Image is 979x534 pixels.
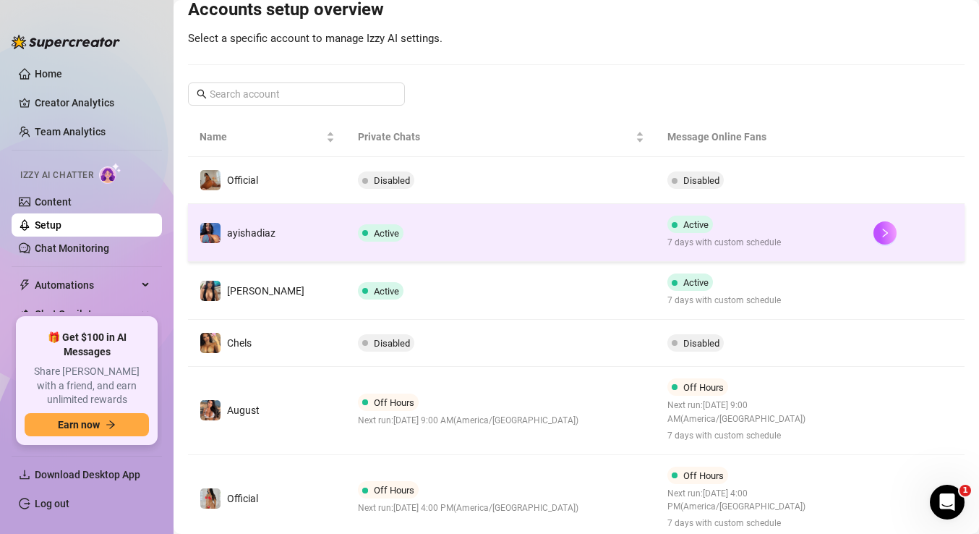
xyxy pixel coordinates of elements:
span: thunderbolt [19,279,30,291]
span: Next run: [DATE] 9:00 AM ( America/[GEOGRAPHIC_DATA] ) [667,399,850,426]
span: Off Hours [683,382,724,393]
span: [PERSON_NAME] [227,285,304,297]
input: Search account [210,86,385,102]
img: logo-BBDzfeDw.svg [12,35,120,49]
a: Home [35,68,62,80]
span: 🎁 Get $100 in AI Messages [25,331,149,359]
img: Chat Copilot [19,309,28,319]
span: download [19,469,30,480]
img: Official [200,170,221,190]
span: Disabled [683,338,719,349]
span: Active [683,219,709,230]
button: right [873,221,897,245]
img: Chels [200,333,221,353]
span: Active [374,228,399,239]
span: August [227,404,260,416]
span: 7 days with custom schedule [667,429,850,443]
th: Name [188,117,346,157]
span: Disabled [374,175,410,186]
span: Download Desktop App [35,469,140,480]
img: Elizabeth [200,281,221,301]
img: AI Chatter [99,163,121,184]
a: Creator Analytics [35,91,150,114]
span: Next run: [DATE] 4:00 PM ( America/[GEOGRAPHIC_DATA] ) [667,487,850,514]
span: Izzy AI Chatter [20,169,93,182]
span: Official [227,174,258,186]
span: Chels [227,337,252,349]
span: Earn now [58,419,100,431]
span: Automations [35,274,137,297]
span: Chat Copilot [35,302,137,326]
a: Content [35,196,72,208]
span: Active [683,277,709,288]
span: Select a specific account to manage Izzy AI settings. [188,32,443,45]
img: Official [200,488,221,509]
span: ayishadiaz [227,227,275,239]
th: Private Chats [346,117,655,157]
button: Earn nowarrow-right [25,413,149,436]
span: right [880,228,890,238]
span: Disabled [374,338,410,349]
a: Team Analytics [35,126,106,137]
a: Log out [35,498,69,509]
span: Off Hours [374,485,414,496]
a: Setup [35,219,61,231]
span: Name [200,129,323,145]
span: search [197,89,207,99]
img: August [200,400,221,420]
img: ayishadiaz [200,223,221,243]
span: 7 days with custom schedule [667,294,781,308]
span: arrow-right [106,420,116,430]
span: Active [374,286,399,297]
span: Private Chats [358,129,632,145]
iframe: Intercom live chat [930,485,965,520]
span: Share [PERSON_NAME] with a friend, and earn unlimited rewards [25,365,149,407]
span: Next run: [DATE] 9:00 AM ( America/[GEOGRAPHIC_DATA] ) [358,414,578,428]
a: Chat Monitoring [35,242,109,254]
span: 7 days with custom schedule [667,236,781,250]
span: Off Hours [683,470,724,481]
span: 7 days with custom schedule [667,517,850,530]
th: Message Online Fans [656,117,862,157]
span: Official [227,493,258,504]
span: Next run: [DATE] 4:00 PM ( America/[GEOGRAPHIC_DATA] ) [358,501,578,515]
span: Disabled [683,175,719,186]
span: 1 [959,485,971,496]
span: Off Hours [374,397,414,408]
